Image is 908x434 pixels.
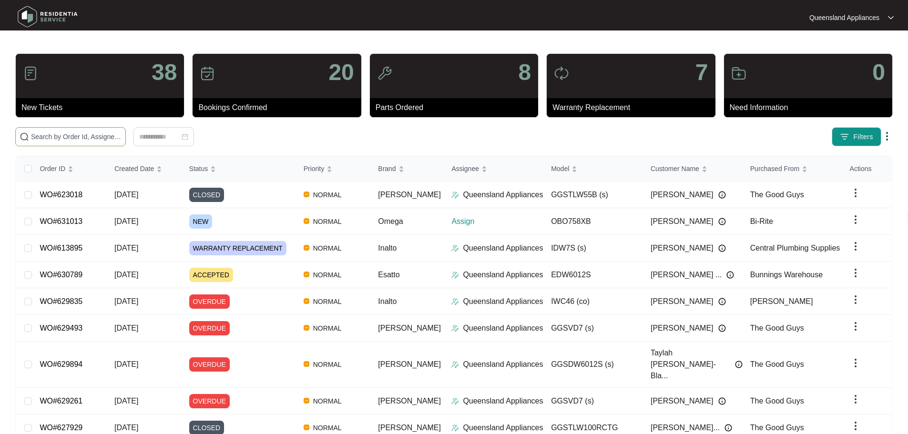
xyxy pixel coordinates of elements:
[114,397,138,405] span: [DATE]
[378,397,441,405] span: [PERSON_NAME]
[888,15,894,20] img: dropdown arrow
[850,294,861,305] img: dropdown arrow
[309,395,346,407] span: NORMAL
[451,424,459,432] img: Assigner Icon
[718,324,726,332] img: Info icon
[304,325,309,331] img: Vercel Logo
[14,2,81,31] img: residentia service logo
[850,267,861,279] img: dropdown arrow
[32,156,107,182] th: Order ID
[296,156,371,182] th: Priority
[189,394,230,408] span: OVERDUE
[198,102,361,113] p: Bookings Confirmed
[304,245,309,251] img: Vercel Logo
[718,298,726,305] img: Info icon
[451,324,459,332] img: Assigner Icon
[840,132,849,141] img: filter icon
[189,188,224,202] span: CLOSED
[651,395,714,407] span: [PERSON_NAME]
[643,156,743,182] th: Customer Name
[309,216,346,227] span: NORMAL
[724,424,732,432] img: Info icon
[114,191,138,199] span: [DATE]
[21,102,184,113] p: New Tickets
[114,324,138,332] span: [DATE]
[114,244,138,252] span: [DATE]
[543,342,643,388] td: GGSDW6012S (s)
[463,323,543,334] p: Queensland Appliances
[850,420,861,432] img: dropdown arrow
[378,324,441,332] span: [PERSON_NAME]
[750,191,804,199] span: The Good Guys
[31,131,122,142] input: Search by Order Id, Assignee Name, Customer Name, Brand and Model
[718,397,726,405] img: Info icon
[40,324,82,332] a: WO#629493
[554,66,569,81] img: icon
[40,244,82,252] a: WO#613895
[718,218,726,225] img: Info icon
[114,424,138,432] span: [DATE]
[328,61,354,84] p: 20
[189,214,213,229] span: NEW
[378,360,441,368] span: [PERSON_NAME]
[377,66,392,81] img: icon
[40,397,82,405] a: WO#629261
[304,424,309,430] img: Vercel Logo
[451,163,479,174] span: Assignee
[543,315,643,342] td: GGSVD7 (s)
[114,163,154,174] span: Created Date
[750,360,804,368] span: The Good Guys
[189,241,286,255] span: WARRANTY REPLACEMENT
[730,102,892,113] p: Need Information
[309,189,346,201] span: NORMAL
[304,361,309,367] img: Vercel Logo
[543,235,643,262] td: IDW7S (s)
[114,217,138,225] span: [DATE]
[850,187,861,199] img: dropdown arrow
[750,297,813,305] span: [PERSON_NAME]
[451,271,459,279] img: Assigner Icon
[543,262,643,288] td: EDW6012S
[872,61,885,84] p: 0
[718,244,726,252] img: Info icon
[881,131,893,142] img: dropdown arrow
[200,66,215,81] img: icon
[378,217,403,225] span: Omega
[651,347,730,382] span: Taylah [PERSON_NAME]-Bla...
[378,163,396,174] span: Brand
[189,294,230,309] span: OVERDUE
[40,191,82,199] a: WO#623018
[309,359,346,370] span: NORMAL
[463,189,543,201] p: Queensland Appliances
[451,191,459,199] img: Assigner Icon
[850,214,861,225] img: dropdown arrow
[750,324,804,332] span: The Good Guys
[309,323,346,334] span: NORMAL
[152,61,177,84] p: 38
[189,268,233,282] span: ACCEPTED
[114,271,138,279] span: [DATE]
[309,422,346,434] span: NORMAL
[651,242,714,254] span: [PERSON_NAME]
[543,156,643,182] th: Model
[853,132,873,142] span: Filters
[304,192,309,197] img: Vercel Logo
[543,388,643,414] td: GGSVD7 (s)
[731,66,746,81] img: icon
[832,127,881,146] button: filter iconFilters
[309,296,346,307] span: NORMAL
[189,357,230,372] span: OVERDUE
[378,424,441,432] span: [PERSON_NAME]
[304,298,309,304] img: Vercel Logo
[718,191,726,199] img: Info icon
[850,321,861,332] img: dropdown arrow
[309,269,346,281] span: NORMAL
[40,297,82,305] a: WO#629835
[304,218,309,224] img: Vercel Logo
[20,132,29,141] img: search-icon
[463,242,543,254] p: Queensland Appliances
[750,424,804,432] span: The Good Guys
[463,422,543,434] p: Queensland Appliances
[40,271,82,279] a: WO#630789
[518,61,531,84] p: 8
